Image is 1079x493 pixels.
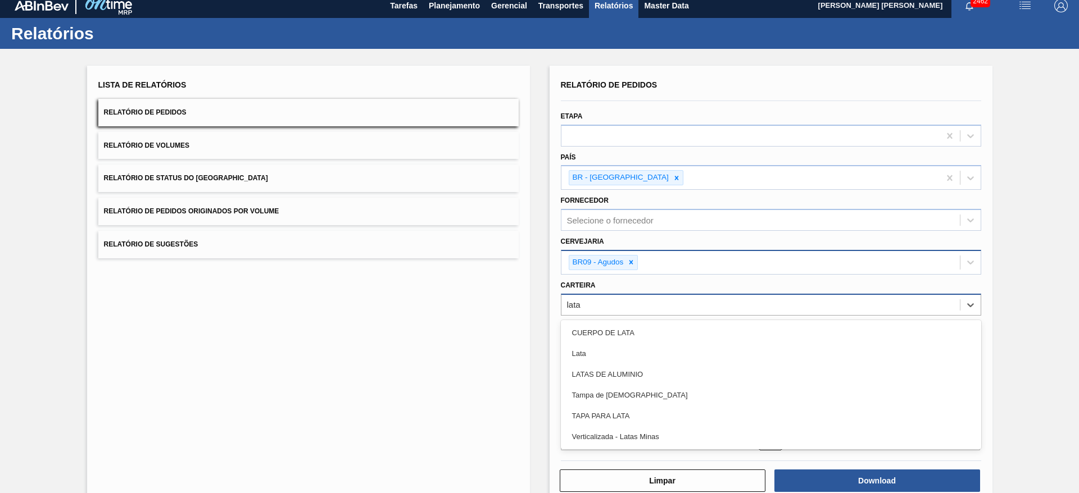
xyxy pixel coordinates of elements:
[561,112,583,120] label: Etapa
[561,405,981,426] div: TAPA PARA LATA
[98,198,519,225] button: Relatório de Pedidos Originados por Volume
[15,1,69,11] img: TNhmsLtSVTkK8tSr43FrP2fwEKptu5GPRR3wAAAABJRU5ErkJggg==
[569,171,670,185] div: BR - [GEOGRAPHIC_DATA]
[104,108,187,116] span: Relatório de Pedidos
[98,165,519,192] button: Relatório de Status do [GEOGRAPHIC_DATA]
[98,99,519,126] button: Relatório de Pedidos
[561,364,981,385] div: LATAS DE ALUMINIO
[98,231,519,258] button: Relatório de Sugestões
[98,132,519,159] button: Relatório de Volumes
[561,238,604,245] label: Cervejaria
[561,343,981,364] div: Lata
[561,322,981,343] div: CUERPO DE LATA
[98,80,187,89] span: Lista de Relatórios
[569,255,625,270] div: BR09 - Agudos
[11,27,211,40] h1: Relatórios
[561,426,981,447] div: Verticalizada - Latas Minas
[561,281,596,289] label: Carteira
[104,240,198,248] span: Relatório de Sugestões
[561,385,981,405] div: Tampa de [DEMOGRAPHIC_DATA]
[104,207,279,215] span: Relatório de Pedidos Originados por Volume
[561,153,576,161] label: País
[561,80,658,89] span: Relatório de Pedidos
[567,216,654,225] div: Selecione o fornecedor
[774,469,980,492] button: Download
[104,141,189,149] span: Relatório de Volumes
[104,174,268,182] span: Relatório de Status do [GEOGRAPHIC_DATA]
[561,197,609,204] label: Fornecedor
[560,469,765,492] button: Limpar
